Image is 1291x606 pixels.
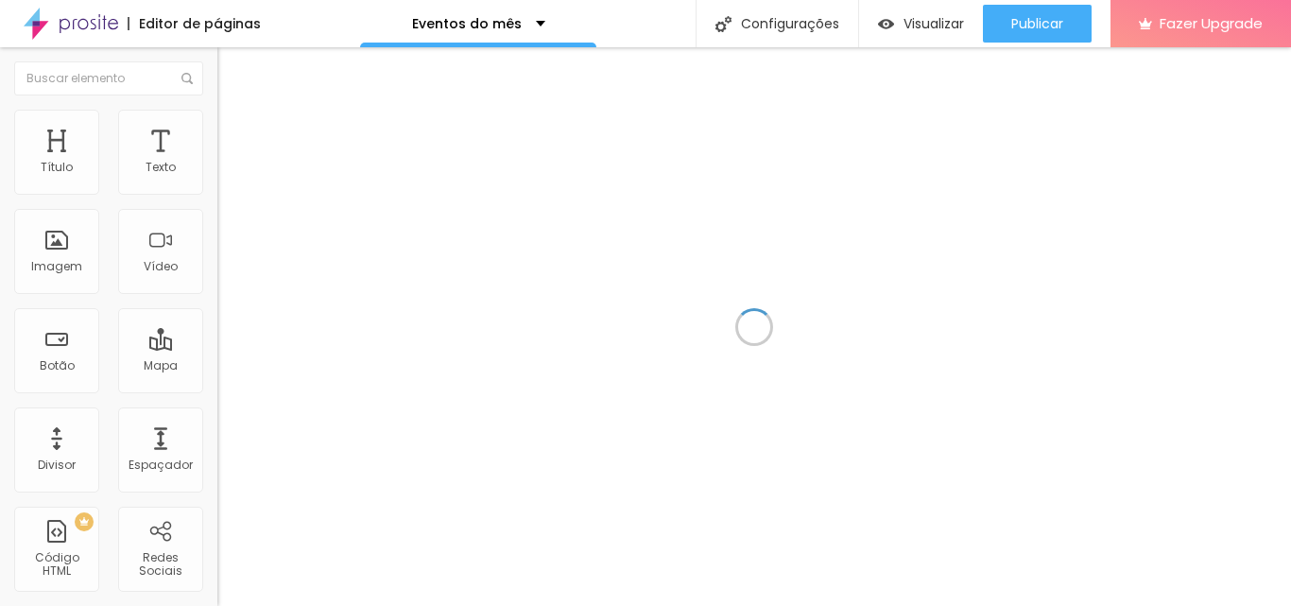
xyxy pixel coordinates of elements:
[40,359,75,372] div: Botão
[123,551,198,579] div: Redes Sociais
[1011,16,1063,31] span: Publicar
[181,73,193,84] img: Icone
[31,260,82,273] div: Imagem
[412,17,522,30] p: Eventos do mês
[878,16,894,32] img: view-1.svg
[14,61,203,95] input: Buscar elemento
[144,359,178,372] div: Mapa
[129,459,193,472] div: Espaçador
[1160,15,1263,31] span: Fazer Upgrade
[146,161,176,174] div: Texto
[859,5,983,43] button: Visualizar
[983,5,1092,43] button: Publicar
[41,161,73,174] div: Título
[128,17,261,30] div: Editor de páginas
[904,16,964,31] span: Visualizar
[144,260,178,273] div: Vídeo
[715,16,732,32] img: Icone
[38,459,76,472] div: Divisor
[19,551,94,579] div: Código HTML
